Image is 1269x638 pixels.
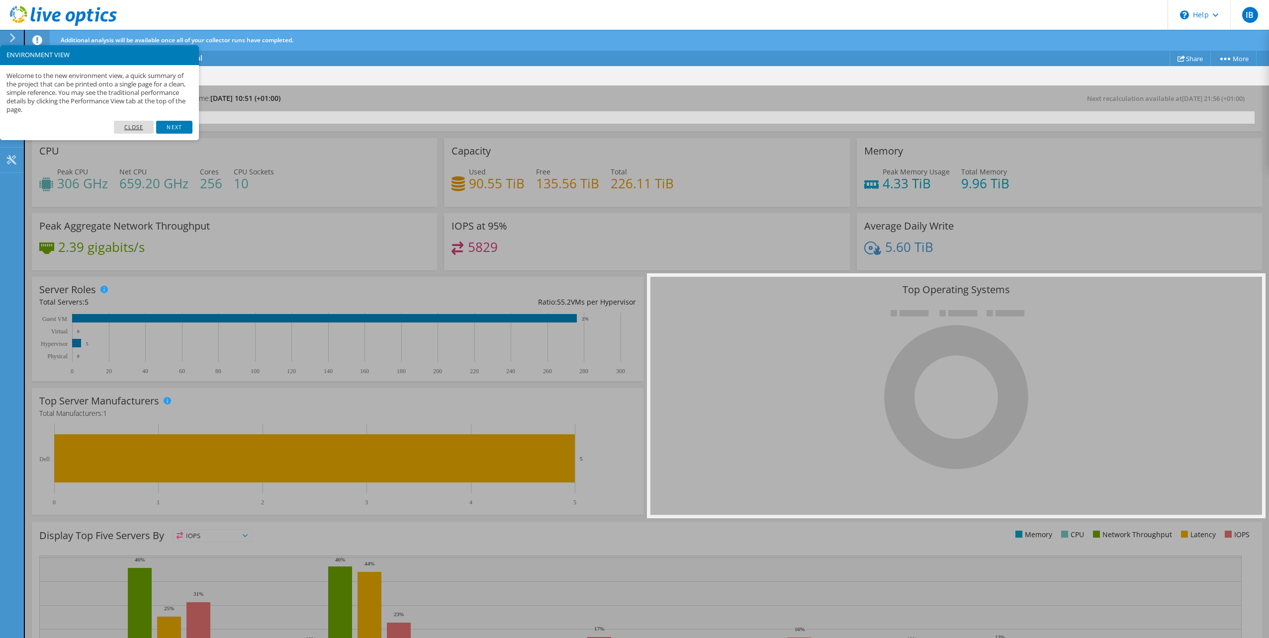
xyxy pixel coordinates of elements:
span: Additional analysis will be available once all of your collector runs have completed. [61,36,293,44]
a: More [1210,51,1257,66]
a: Share [1170,51,1211,66]
span: IOPS [174,530,252,542]
svg: \n [1180,10,1189,19]
h3: ENVIRONMENT VIEW [6,52,192,58]
a: Close [114,121,154,134]
a: Next [156,121,192,134]
p: Welcome to the new environment view, a quick summary of the project that can be printed onto a si... [6,72,192,114]
span: IB [1242,7,1258,23]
